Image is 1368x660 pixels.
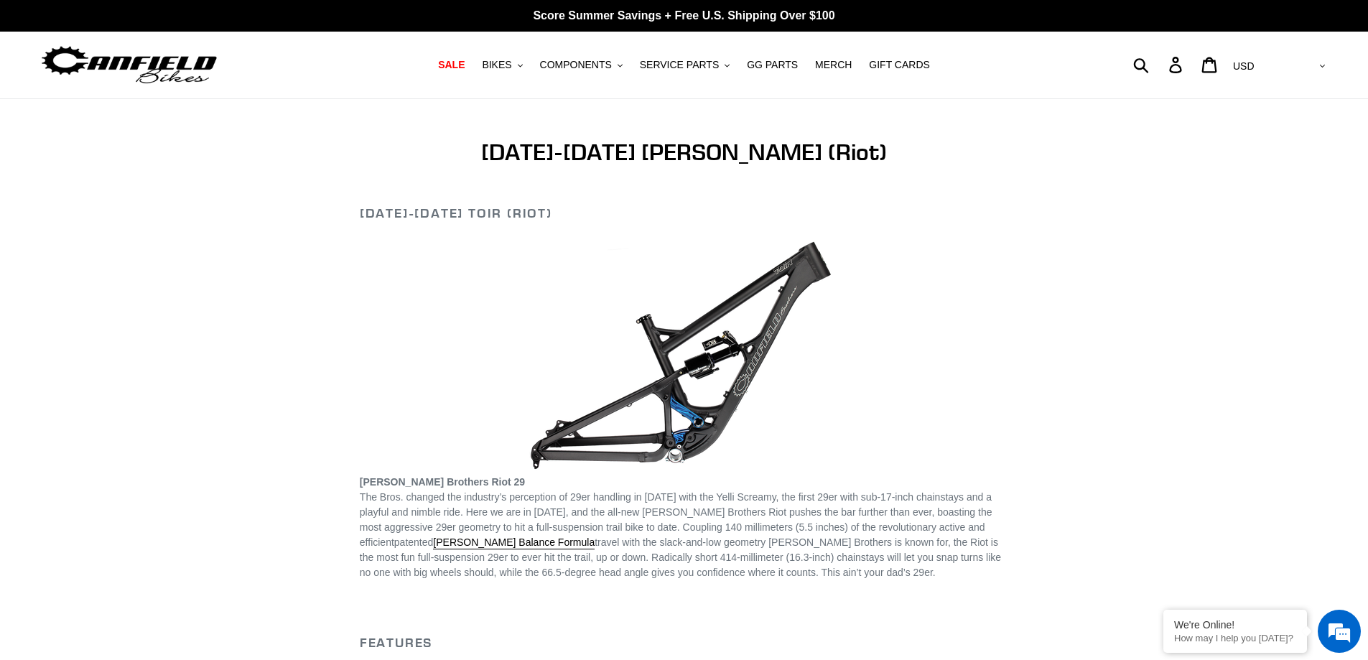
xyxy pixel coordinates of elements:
[815,59,852,71] span: MERCH
[740,55,805,75] a: GG PARTS
[862,55,937,75] a: GIFT CARDS
[533,55,630,75] button: COMPONENTS
[431,55,472,75] a: SALE
[640,59,719,71] span: SERVICE PARTS
[1174,633,1296,643] p: How may I help you today?
[747,59,798,71] span: GG PARTS
[808,55,859,75] a: MERCH
[1141,49,1178,80] input: Search
[438,59,465,71] span: SALE
[360,491,992,548] span: The Bros. changed the industry’s perception of 29er handling in [DATE] with the Yelli Screamy, th...
[869,59,930,71] span: GIFT CARDS
[633,55,737,75] button: SERVICE PARTS
[475,55,529,75] button: BIKES
[360,139,1008,166] h1: [DATE]-[DATE] [PERSON_NAME] (Riot)
[1174,619,1296,631] div: We're Online!
[360,536,1001,578] span: travel with the slack-and-low geometry [PERSON_NAME] Brothers is known for, the Riot is the most ...
[433,536,595,549] a: [PERSON_NAME] Balance Formula
[360,476,525,488] b: [PERSON_NAME] Brothers Riot 29
[540,59,612,71] span: COMPONENTS
[360,205,1008,221] h2: [DATE]-[DATE] Toir (Riot)
[482,59,511,71] span: BIKES
[394,536,595,549] span: patented
[360,635,1008,651] h2: FEATURES
[39,42,219,88] img: Canfield Bikes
